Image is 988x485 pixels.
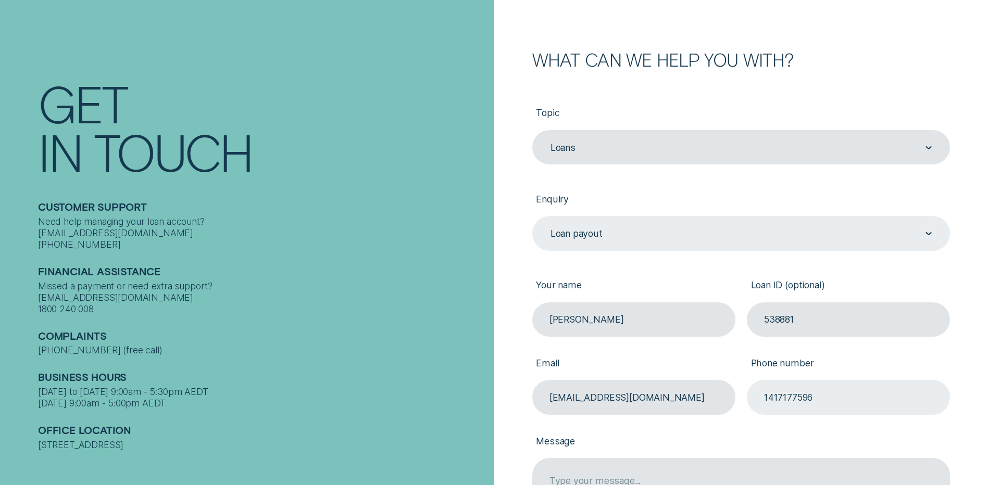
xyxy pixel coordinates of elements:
div: [STREET_ADDRESS] [38,439,488,451]
div: [PHONE_NUMBER] (free call) [38,344,488,356]
h2: Financial assistance [38,265,488,280]
div: Need help managing your loan account? [EMAIL_ADDRESS][DOMAIN_NAME] [PHONE_NUMBER] [38,216,488,250]
h2: Business Hours [38,371,488,386]
div: In [38,127,82,176]
label: Your name [532,271,735,302]
label: Phone number [747,348,950,380]
label: Enquiry [532,184,950,216]
h2: Complaints [38,330,488,345]
h1: Get In Touch [38,79,488,175]
label: Loan ID (optional) [747,271,950,302]
div: [DATE] to [DATE] 9:00am - 5:30pm AEDT [DATE] 9:00am - 5:00pm AEDT [38,386,488,409]
label: Email [532,348,735,380]
h2: Customer support [38,201,488,216]
div: Touch [94,127,252,176]
div: Loan payout [551,228,603,239]
label: Message [532,426,950,458]
div: Get [38,79,127,127]
h2: What can we help you with? [532,51,950,68]
div: Missed a payment or need extra support? [EMAIL_ADDRESS][DOMAIN_NAME] 1800 240 008 [38,280,488,315]
h2: Office Location [38,424,488,439]
div: Loans [551,142,576,154]
label: Topic [532,98,950,130]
